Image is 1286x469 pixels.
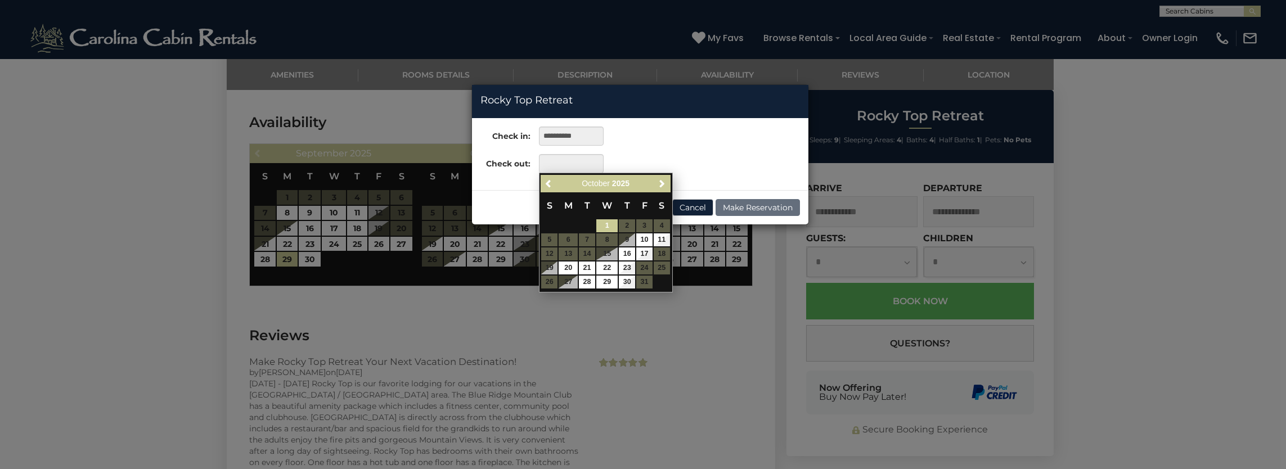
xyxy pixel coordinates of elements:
[618,275,636,289] td: $443
[636,247,653,261] td: $1,466
[658,179,667,188] span: Next
[596,219,618,233] td: $246
[558,261,578,275] td: $398
[545,179,554,188] span: Previous
[716,199,800,216] button: Make Reservation
[619,276,635,288] a: 30
[578,275,596,289] td: $284
[542,177,556,191] a: Previous
[564,200,573,211] span: Monday
[596,275,618,289] td: $308
[579,276,595,288] a: 28
[596,261,618,274] a: 22
[636,247,653,260] a: 17
[654,233,670,246] a: 11
[672,199,713,216] button: Cancel
[472,127,530,142] label: Check in:
[612,179,629,188] span: 2025
[659,200,664,211] span: Saturday
[596,219,618,232] a: 1
[618,261,636,275] td: $572
[578,261,596,275] td: $369
[596,276,618,288] a: 29
[619,261,635,274] a: 23
[559,261,578,274] a: 20
[642,200,648,211] span: Friday
[480,93,800,108] h4: Rocky Top Retreat
[655,177,669,191] a: Next
[582,179,610,188] span: October
[596,261,618,275] td: $385
[602,200,612,211] span: Wednesday
[636,233,653,246] a: 10
[579,261,595,274] a: 21
[584,200,590,211] span: Tuesday
[653,233,671,247] td: $908
[547,200,552,211] span: Sunday
[618,247,636,261] td: $840
[472,154,530,169] label: Check out:
[624,200,630,211] span: Thursday
[619,247,635,260] a: 16
[636,233,653,247] td: $878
